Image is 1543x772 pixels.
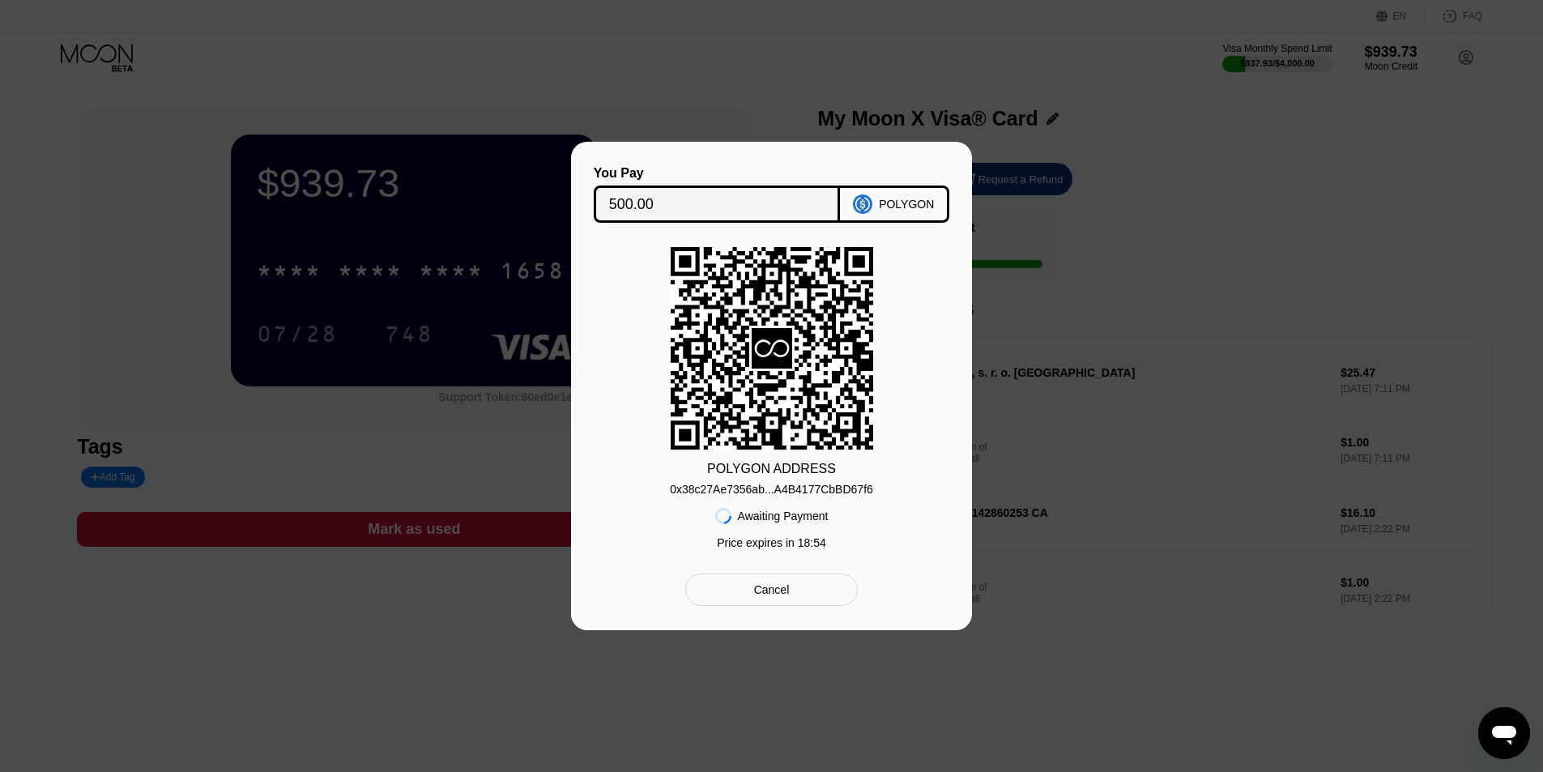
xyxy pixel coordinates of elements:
div: Cancel [754,582,790,597]
div: Awaiting Payment [738,510,829,522]
span: 18 : 54 [798,536,826,549]
div: Cancel [685,574,858,606]
div: POLYGON ADDRESS [707,462,836,476]
iframe: Tlačidlo na spustenie okna správ [1478,707,1530,759]
div: 0x38c27Ae7356ab...A4B4177CbBD67f6 [670,483,873,496]
div: POLYGON [879,198,934,211]
div: You Pay [594,166,841,181]
div: You PayPOLYGON [595,166,948,223]
div: 0x38c27Ae7356ab...A4B4177CbBD67f6 [670,476,873,496]
div: Price expires in [717,536,826,549]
